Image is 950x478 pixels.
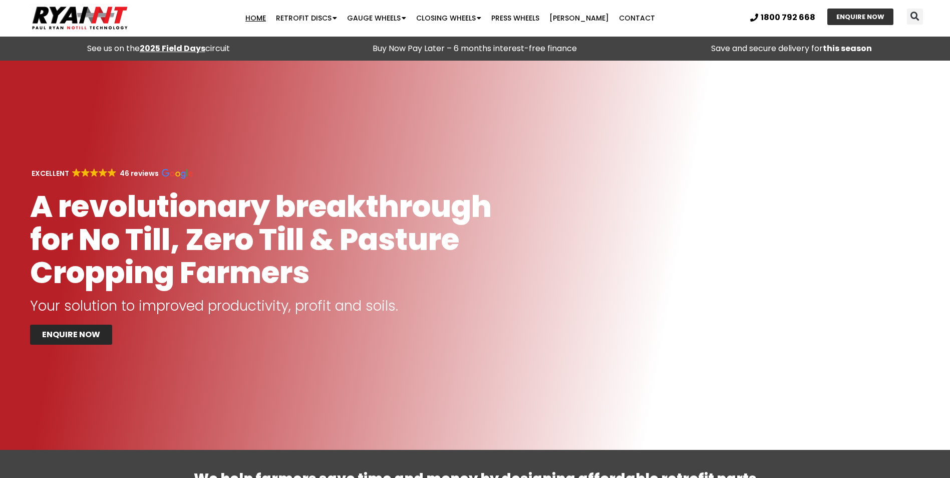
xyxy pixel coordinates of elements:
a: Closing Wheels [411,8,486,28]
img: Google [90,168,99,177]
strong: 46 reviews [120,168,159,178]
h1: A revolutionary breakthrough for No Till, Zero Till & Pasture Cropping Farmers [30,190,519,289]
a: Contact [614,8,660,28]
a: EXCELLENT GoogleGoogleGoogleGoogleGoogle 46 reviews Google [30,168,193,178]
p: Buy Now Pay Later – 6 months interest-free finance [322,42,628,56]
span: 1800 792 668 [761,14,815,22]
img: Google [108,168,116,177]
a: 1800 792 668 [750,14,815,22]
a: ENQUIRE NOW [30,325,112,345]
nav: Menu [184,8,716,28]
a: [PERSON_NAME] [544,8,614,28]
img: Ryan NT logo [30,3,130,34]
img: Google [99,168,107,177]
strong: EXCELLENT [32,168,69,178]
span: ENQUIRE NOW [836,14,884,20]
a: 2025 Field Days [140,43,205,54]
img: Google [72,168,81,177]
img: Google [81,168,90,177]
a: ENQUIRE NOW [827,9,893,25]
a: Gauge Wheels [342,8,411,28]
strong: this season [823,43,872,54]
a: Home [240,8,271,28]
img: Google [162,169,193,179]
a: Press Wheels [486,8,544,28]
span: ENQUIRE NOW [42,331,100,339]
a: Retrofit Discs [271,8,342,28]
span: Your solution to improved productivity, profit and soils. [30,296,398,316]
div: See us on the circuit [5,42,311,56]
p: Save and secure delivery for [639,42,945,56]
div: Search [907,9,923,25]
